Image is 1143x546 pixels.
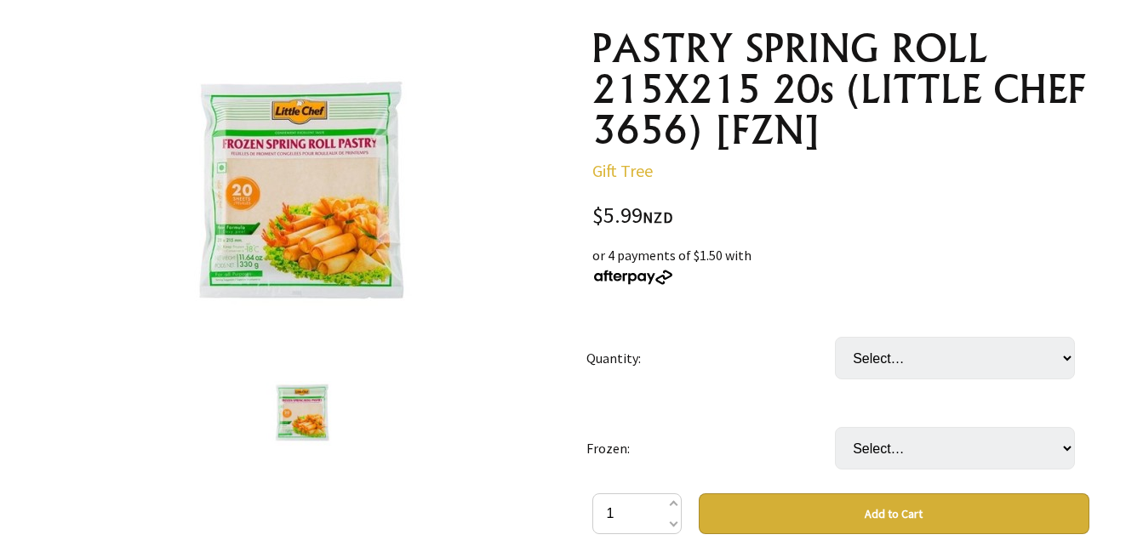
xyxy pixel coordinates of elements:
img: PASTRY SPRING ROLL 215X215 20s (LITTLE CHEF 3656) [FZN] [160,70,445,317]
div: $5.99 [592,205,1089,228]
div: or 4 payments of $1.50 with [592,245,1089,286]
td: Quantity: [586,313,835,403]
button: Add to Cart [699,493,1089,534]
td: Frozen: [586,403,835,493]
h1: PASTRY SPRING ROLL 215X215 20s (LITTLE CHEF 3656) [FZN] [592,28,1089,151]
img: PASTRY SPRING ROLL 215X215 20s (LITTLE CHEF 3656) [FZN] [266,381,340,446]
span: NZD [643,208,673,227]
a: Gift Tree [592,160,653,181]
img: Afterpay [592,270,674,285]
